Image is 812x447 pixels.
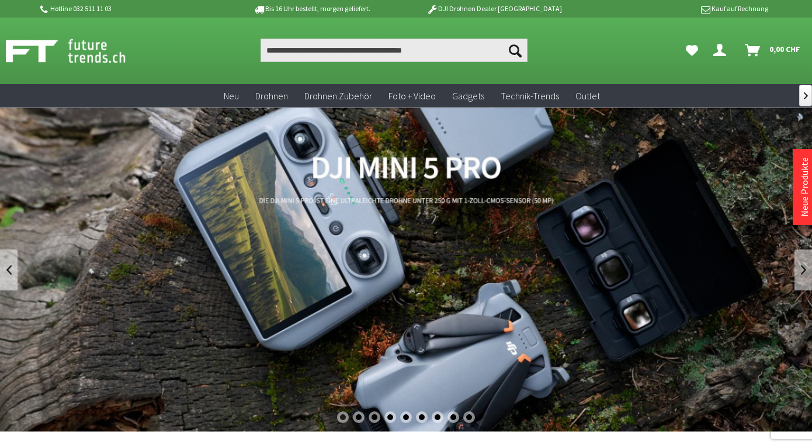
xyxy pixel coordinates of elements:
[416,411,428,423] div: 6
[224,90,239,102] span: Neu
[740,39,806,62] a: Warenkorb
[400,411,412,423] div: 5
[447,411,459,423] div: 8
[432,411,443,423] div: 7
[380,84,444,108] a: Foto + Video
[337,411,349,423] div: 1
[804,92,808,99] span: 
[261,39,528,62] input: Produkt, Marke, Kategorie, EAN, Artikelnummer…
[680,39,704,62] a: Meine Favoriten
[353,411,365,423] div: 2
[304,90,372,102] span: Drohnen Zubehör
[501,90,559,102] span: Technik-Trends
[769,40,800,58] span: 0,00 CHF
[567,84,608,108] a: Outlet
[709,39,735,62] a: Dein Konto
[585,2,768,16] p: Kauf auf Rechnung
[444,84,492,108] a: Gadgets
[799,157,810,217] a: Neue Produkte
[384,411,396,423] div: 4
[388,90,436,102] span: Foto + Video
[38,2,220,16] p: Hotline 032 511 11 03
[463,411,475,423] div: 9
[247,84,296,108] a: Drohnen
[6,36,151,65] img: Shop Futuretrends - zur Startseite wechseln
[220,2,402,16] p: Bis 16 Uhr bestellt, morgen geliefert.
[492,84,567,108] a: Technik-Trends
[403,2,585,16] p: DJI Drohnen Dealer [GEOGRAPHIC_DATA]
[255,90,288,102] span: Drohnen
[575,90,600,102] span: Outlet
[296,84,380,108] a: Drohnen Zubehör
[369,411,380,423] div: 3
[216,84,247,108] a: Neu
[503,39,528,62] button: Suchen
[452,90,484,102] span: Gadgets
